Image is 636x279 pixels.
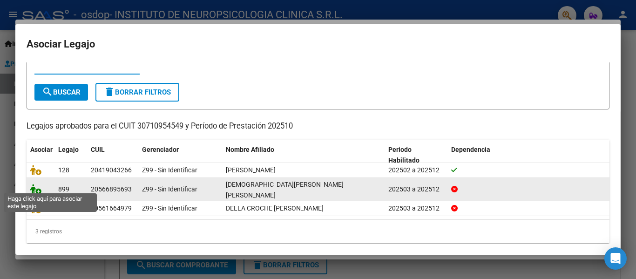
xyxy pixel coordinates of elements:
[30,146,53,153] span: Asociar
[226,181,344,199] span: BURGOS SUAREZ FELIPE AMADOR
[58,146,79,153] span: Legajo
[388,165,444,176] div: 202502 a 202512
[142,146,179,153] span: Gerenciador
[27,35,609,53] h2: Asociar Legajo
[91,203,132,214] div: 20561664979
[27,220,609,243] div: 3 registros
[91,146,105,153] span: CUIL
[58,185,69,193] span: 899
[87,140,138,170] datatable-header-cell: CUIL
[138,140,222,170] datatable-header-cell: Gerenciador
[447,140,610,170] datatable-header-cell: Dependencia
[142,204,197,212] span: Z99 - Sin Identificar
[104,88,171,96] span: Borrar Filtros
[91,184,132,195] div: 20566895693
[54,140,87,170] datatable-header-cell: Legajo
[388,184,444,195] div: 202503 a 202512
[604,247,627,270] div: Open Intercom Messenger
[104,86,115,97] mat-icon: delete
[42,88,81,96] span: Buscar
[58,204,69,212] span: 745
[226,146,274,153] span: Nombre Afiliado
[226,204,324,212] span: DELLA CROCHE GIANFRANCO
[58,166,69,174] span: 128
[42,86,53,97] mat-icon: search
[385,140,447,170] datatable-header-cell: Periodo Habilitado
[226,166,276,174] span: VIVALDO LUCIO TADEO
[451,146,490,153] span: Dependencia
[388,146,419,164] span: Periodo Habilitado
[142,185,197,193] span: Z99 - Sin Identificar
[91,165,132,176] div: 20419043266
[222,140,385,170] datatable-header-cell: Nombre Afiliado
[142,166,197,174] span: Z99 - Sin Identificar
[95,83,179,102] button: Borrar Filtros
[27,140,54,170] datatable-header-cell: Asociar
[388,203,444,214] div: 202503 a 202512
[34,84,88,101] button: Buscar
[27,121,609,132] p: Legajos aprobados para el CUIT 30710954549 y Período de Prestación 202510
